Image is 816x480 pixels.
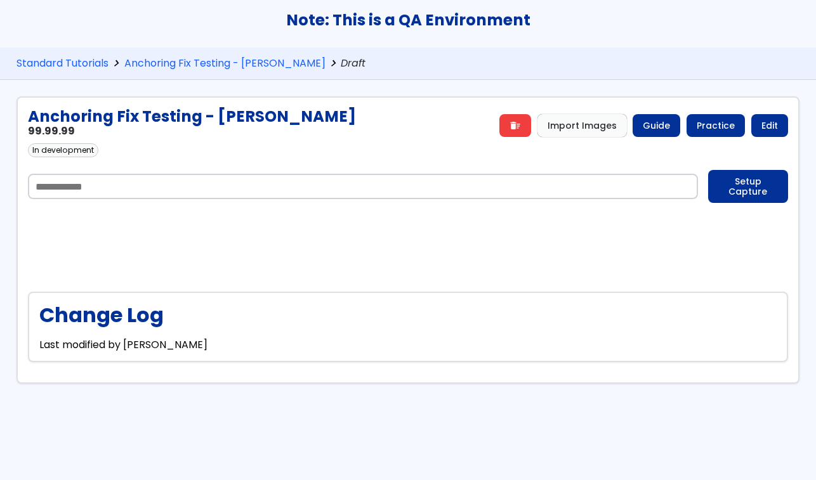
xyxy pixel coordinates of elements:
span: chevron_right [326,58,341,70]
h2: Change Log [39,303,777,327]
a: Practice [687,114,745,137]
a: Guide [633,114,680,137]
a: Standard Tutorials [16,58,109,70]
span: chevron_right [109,58,124,70]
button: Setup Capture [708,170,788,203]
h2: Anchoring Fix Testing - [PERSON_NAME] [28,108,356,126]
span: Draft [341,58,368,70]
button: Import Images [537,114,627,137]
span: delete_sweep [510,120,521,131]
a: Edit [751,114,788,137]
div: In development [28,143,98,157]
a: delete_sweep [499,114,531,137]
div: Last modified by [PERSON_NAME] [28,292,788,362]
h3: 99.99.99 [28,126,356,137]
a: Anchoring Fix Testing - [PERSON_NAME] [124,58,326,70]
